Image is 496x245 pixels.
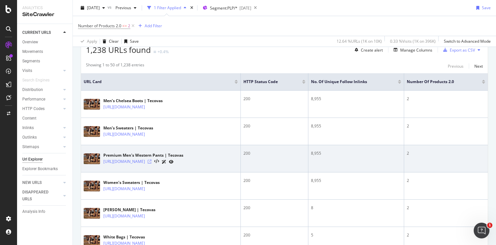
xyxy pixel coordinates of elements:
[243,96,306,102] div: 200
[22,189,61,203] a: DISAPPEARED URLS
[407,96,485,102] div: 2
[390,38,436,44] div: 0.33 % Visits ( 1K on 396K )
[22,156,43,163] div: Url Explorer
[108,4,113,10] span: vs
[130,38,139,44] div: Save
[84,79,233,85] span: URL Card
[243,232,306,238] div: 200
[22,67,32,74] div: Visits
[407,79,472,85] span: Number of Products 2.0
[407,123,485,129] div: 2
[78,23,121,29] span: Number of Products 2.0
[84,208,100,219] img: main image
[22,166,58,172] div: Explorer Bookmarks
[145,3,189,13] button: 1 Filter Applied
[103,125,174,131] div: Men’s Sweaters | Tecovas
[337,38,382,44] div: 12.64 % URLs ( 1K on 10K )
[22,179,42,186] div: NEW URLS
[169,158,174,165] a: URL Inspection
[400,47,432,53] div: Manage Columns
[103,158,145,165] a: [URL][DOMAIN_NAME]
[243,178,306,184] div: 200
[122,23,127,29] span: <=
[84,181,100,191] img: main image
[136,22,162,30] button: Add Filter
[122,36,139,47] button: Save
[243,79,293,85] span: HTTP Status Code
[22,156,68,163] a: Url Explorer
[22,67,61,74] a: Visits
[103,104,145,110] a: [URL][DOMAIN_NAME]
[391,46,432,54] button: Manage Columns
[84,99,100,110] img: main image
[22,115,36,122] div: Content
[22,86,61,93] a: Distribution
[22,105,61,112] a: HTTP Codes
[22,5,67,11] div: Analytics
[22,166,68,172] a: Explorer Bookmarks
[407,150,485,156] div: 2
[22,77,56,84] a: Search Engines
[100,36,119,47] button: Clear
[128,21,130,31] span: 2
[444,38,491,44] div: Switch to Advanced Mode
[200,3,251,13] button: Segment:PLP/*[DATE]
[103,131,145,138] a: [URL][DOMAIN_NAME]
[154,159,159,164] button: View HTML Source
[311,96,401,102] div: 8,955
[109,38,119,44] div: Clear
[448,62,464,70] button: Previous
[22,58,40,65] div: Segments
[145,23,162,29] div: Add Filter
[311,205,401,211] div: 8
[474,62,483,70] button: Next
[407,232,485,238] div: 2
[450,47,475,53] div: Export as CSV
[239,5,251,11] div: [DATE]
[103,98,174,104] div: Men’s Chelsea Boots | Tecovas
[22,134,37,141] div: Outlinks
[78,36,97,47] button: Apply
[243,150,306,156] div: 200
[86,44,151,55] span: 1,238 URLs found
[210,5,238,11] span: Segment: PLP/*
[22,29,51,36] div: CURRENT URLS
[22,208,45,215] div: Analysis Info
[22,58,68,65] a: Segments
[154,51,156,53] img: Equal
[84,153,100,164] img: main image
[22,86,43,93] div: Distribution
[22,115,68,122] a: Content
[311,123,401,129] div: 8,955
[22,39,68,46] a: Overview
[22,96,61,103] a: Performance
[441,45,475,55] button: Export as CSV
[22,105,45,112] div: HTTP Codes
[22,29,61,36] a: CURRENT URLS
[113,3,139,13] button: Previous
[22,48,68,55] a: Movements
[311,232,401,238] div: 5
[87,5,100,11] span: 2025 Sep. 28th
[22,11,67,18] div: SiteCrawler
[103,152,183,158] div: Premium Men's Western Pants | Tecovas
[86,62,144,70] div: Showing 1 to 50 of 1,238 entries
[352,45,383,55] button: Create alert
[22,179,61,186] a: NEW URLS
[311,79,388,85] span: No. of Unique Follow Inlinks
[22,39,38,46] div: Overview
[22,144,61,150] a: Sitemaps
[78,3,108,13] button: [DATE]
[84,126,100,137] img: main image
[22,124,61,131] a: Inlinks
[22,208,68,215] a: Analysis Info
[22,124,34,131] div: Inlinks
[154,5,181,11] div: 1 Filter Applied
[148,160,152,164] a: Visit Online Page
[157,49,169,55] div: +0.4%
[407,205,485,211] div: 2
[103,234,174,240] div: White Bags | Tecovas
[361,47,383,53] div: Create alert
[474,63,483,69] div: Next
[243,205,306,211] div: 200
